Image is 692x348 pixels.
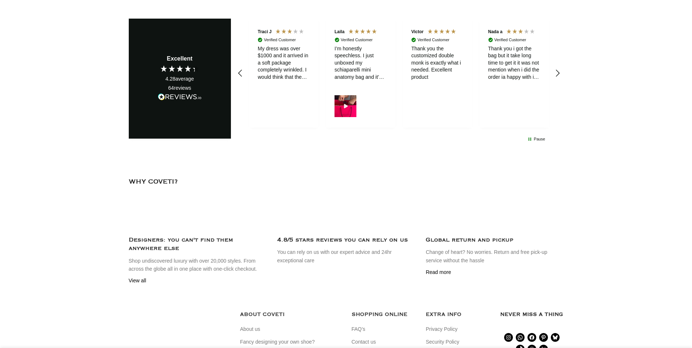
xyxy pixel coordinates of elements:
[506,28,537,36] div: 3 Stars
[246,11,553,135] div: Customer reviews
[158,93,202,103] a: Read more reviews on REVIEWS.io
[240,339,316,346] a: Fancy designing your own shoe?
[258,45,310,81] div: My dress was over $1000 and it arrived in a soft package completely wrinkled. I would think that ...
[246,19,322,128] div: Review by Traci J, 3 out of 5 stars
[160,65,200,73] div: 4.28 Stars
[426,248,563,264] p: Change of heart? No worries. Return and free pick-up service without the hassle
[264,37,296,43] div: Verified Customer
[352,326,366,333] a: FAQ’s
[277,212,295,231] img: Icon2_footer
[352,339,377,346] a: Contact us
[258,29,272,35] div: Traci J
[411,29,424,35] div: Victor
[352,310,415,318] h5: SHOPPING ONLINE
[168,85,191,92] div: reviews
[129,236,266,253] h4: Designers: you can't find them anywhere else
[549,65,566,82] div: REVIEWS.io Carousel Scroll Right
[500,310,564,318] h3: Never miss a thing
[232,65,250,82] div: REVIEWS.io Carousel Scroll Left
[426,269,451,275] a: Read more
[426,310,489,318] h5: EXTRA INFO
[427,28,458,36] div: 5 Stars
[488,29,502,35] div: Nada a
[335,45,387,81] div: I’m honestly speechless. I just unboxed my schiaparelli mini anatomy bag and it’s even more exqui...
[488,45,540,81] div: Thank you i got the bag but it take long time to get it it was not mention when i did the order i...
[527,136,545,142] div: Pause carousel
[129,212,147,231] img: Icon1_footer
[348,28,379,36] div: 5 Stars
[129,310,180,341] img: svg%3E
[129,278,146,283] a: View all
[494,37,526,43] div: Verified Customer
[240,310,341,318] h5: ABOUT COVETI
[426,339,460,346] a: Security Policy
[166,76,175,82] span: 4.28
[166,76,194,83] div: average
[426,236,563,244] h4: Global return and pickup
[426,326,458,333] a: Privacy Policy
[341,37,372,43] div: Verified Customer
[277,248,415,264] p: You can rely on us with our expert advice and 24hr exceptional care
[168,85,174,91] span: 64
[240,326,261,333] a: About us
[476,19,553,128] div: Review by Nada a, 3 out of 5 stars
[399,19,476,128] div: Review by Victor, 5 out of 5 stars
[231,11,567,135] div: Customer reviews carousel with auto-scroll controls
[167,55,192,63] div: Excellent
[275,28,306,36] div: 3 Stars
[129,257,266,273] p: Shop undiscovered luxury with over 20,000 styles. From across the globe all in one place with one...
[335,29,344,35] div: Laila
[277,236,415,244] h4: 4.8/5 stars reviews you can rely on us
[426,212,444,231] img: Icon3_footer
[322,19,399,128] div: Review by Laila, 5 out of 5 stars
[418,37,449,43] div: Verified Customer
[411,45,464,81] div: Thank you the customized double monk is exactly what i needed. Excellent product
[534,136,545,142] div: Pause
